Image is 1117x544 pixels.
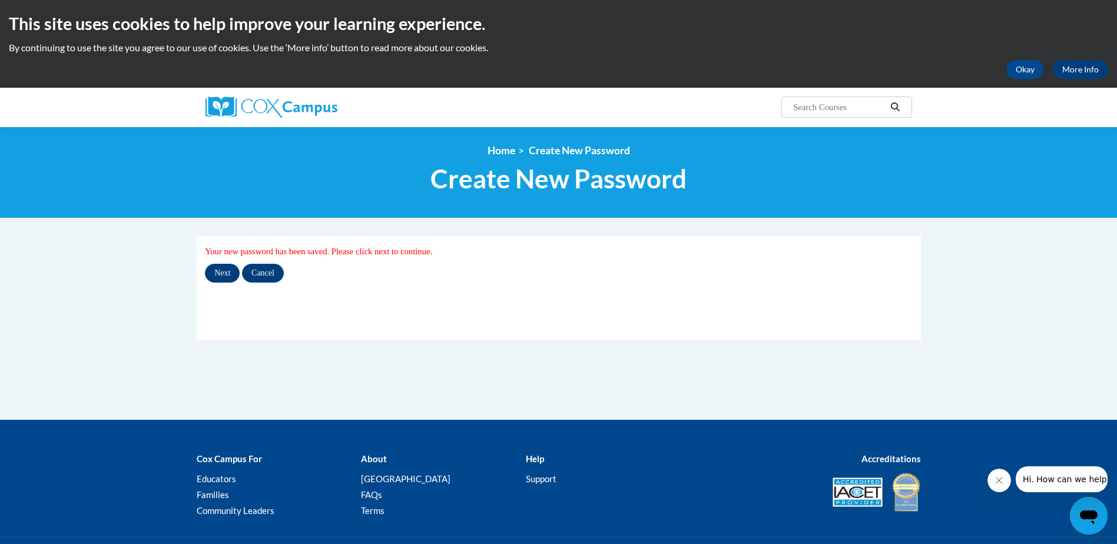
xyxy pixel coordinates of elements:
[242,264,284,283] input: Cancel
[861,453,921,464] b: Accreditations
[1070,497,1108,535] iframe: Button to launch messaging window
[197,489,229,500] a: Families
[9,41,1108,54] p: By continuing to use the site you agree to our use of cookies. Use the ‘More info’ button to read...
[9,12,1108,35] h2: This site uses cookies to help improve your learning experience.
[205,97,337,118] img: Cox Campus
[1016,466,1108,492] iframe: Message from company
[526,473,556,484] a: Support
[1053,60,1108,79] a: More Info
[833,477,883,507] img: Accredited IACET® Provider
[197,453,262,464] b: Cox Campus For
[792,100,886,114] input: Search Courses
[205,264,240,283] input: Next
[361,489,382,500] a: FAQs
[526,453,544,464] b: Help
[205,247,432,256] span: Your new password has been saved. Please click next to continue.
[891,472,921,513] img: IDA® Accredited
[361,473,450,484] a: [GEOGRAPHIC_DATA]
[987,469,1011,492] iframe: Close message
[886,100,904,114] button: Search
[361,505,385,516] a: Terms
[197,473,236,484] a: Educators
[1006,60,1044,79] button: Okay
[529,144,630,157] span: Create New Password
[361,453,387,464] b: About
[488,144,515,157] a: Home
[205,97,429,118] a: Cox Campus
[430,163,687,194] span: Create New Password
[197,505,274,516] a: Community Leaders
[7,8,95,18] span: Hi. How can we help?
